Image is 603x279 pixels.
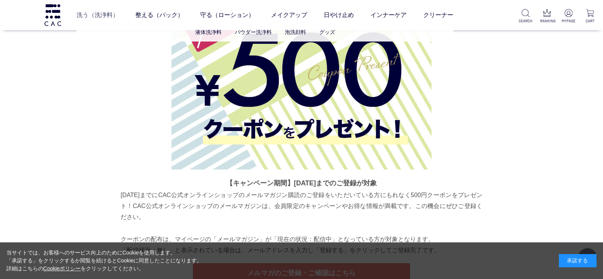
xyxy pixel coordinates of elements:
[271,5,307,26] a: メイクアップ
[6,249,202,273] div: 当サイトでは、お客様へのサービス向上のためにCookieを使用します。 「承諾する」をクリックするか閲覧を続けるとCookieに同意したことになります。 詳細はこちらの をクリックしてください。
[43,4,62,26] img: logo
[121,177,482,189] p: 【キャンペーン期間】[DATE]までのご登録が対象
[519,18,533,24] p: SEARCH
[121,190,482,256] p: [DATE]までにCAC公式オンラインショップのメールマガジン購読のご登録をいただいている方にもれなく500円クーポンをプレゼント！CAC公式オンラインショップのメールマガジンは、会員限定のキャ...
[43,265,81,271] a: Cookieポリシー
[135,5,184,26] a: 整える（パック）
[77,5,119,26] a: 洗う（洗浄料）
[540,18,554,24] p: RANKING
[559,254,597,267] div: 承諾する
[519,9,533,24] a: SEARCH
[562,18,575,24] p: MYPAGE
[200,5,254,26] a: 守る（ローション）
[235,29,272,35] a: パウダー洗浄料
[370,5,407,26] a: インナーケア
[423,5,453,26] a: クリーナー
[319,29,335,35] a: グッズ
[540,9,554,24] a: RANKING
[195,29,222,35] a: 液体洗浄料
[324,5,354,26] a: 日やけ止め
[583,9,597,24] a: CART
[285,29,306,35] a: 泡洗顔料
[562,9,575,24] a: MYPAGE
[583,18,597,24] p: CART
